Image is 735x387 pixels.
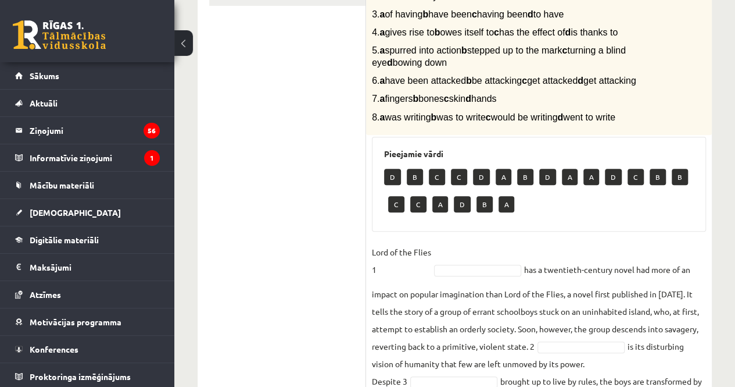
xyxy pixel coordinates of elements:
b: a [379,45,385,55]
span: 7. fingers bones skin hands [372,94,496,104]
b: d [387,58,393,68]
span: Proktoringa izmēģinājums [30,371,131,382]
a: Informatīvie ziņojumi1 [15,144,160,171]
p: C [628,169,644,185]
span: Konferences [30,344,78,354]
p: C [388,196,404,212]
b: d [528,9,533,19]
i: 1 [144,150,160,166]
span: Aktuāli [30,98,58,108]
legend: Ziņojumi [30,117,160,144]
legend: Informatīvie ziņojumi [30,144,160,171]
a: Maksājumi [15,254,160,281]
a: Ziņojumi56 [15,117,160,144]
b: c [444,94,449,104]
a: [DEMOGRAPHIC_DATA] [15,199,160,226]
p: B [650,169,666,185]
a: Atzīmes [15,281,160,308]
a: Motivācijas programma [15,308,160,335]
p: A [499,196,514,212]
a: Digitālie materiāli [15,226,160,253]
span: Mācību materiāli [30,180,94,190]
p: A [496,169,511,185]
b: b [413,94,418,104]
span: 6. have been attacked be attacking get attacked get attacking [372,76,636,86]
p: C [451,169,467,185]
h3: Pieejamie vārdi [384,149,694,159]
p: D [454,196,471,212]
p: D [473,169,490,185]
b: a [379,94,385,104]
a: Sākums [15,62,160,89]
span: [DEMOGRAPHIC_DATA] [30,207,121,218]
p: B [476,196,493,212]
b: a [379,9,385,19]
span: 4. gives rise to owes itself to has the effect of is thanks to [372,27,618,37]
span: Atzīmes [30,289,61,300]
span: 5. spurred into action stepped up to the mark turning a blind eye bowing down [372,45,626,68]
p: A [583,169,599,185]
b: a [379,76,385,86]
b: d [465,94,471,104]
p: D [384,169,401,185]
b: b [461,45,467,55]
b: b [422,9,428,19]
span: 8. was writing was to write would be writing went to write [372,112,615,122]
p: C [429,169,445,185]
legend: Maksājumi [30,254,160,281]
p: B [672,169,688,185]
b: d [578,76,583,86]
b: b [466,76,472,86]
p: A [432,196,448,212]
b: c [494,27,499,37]
a: Rīgas 1. Tālmācības vidusskola [13,20,106,49]
b: b [431,112,436,122]
b: c [486,112,491,122]
b: a [379,112,385,122]
b: a [379,27,385,37]
span: Sākums [30,70,59,81]
a: Konferences [15,336,160,363]
span: Motivācijas programma [30,317,121,327]
p: D [539,169,556,185]
a: Aktuāli [15,90,160,116]
span: Digitālie materiāli [30,235,99,245]
p: B [517,169,533,185]
b: c [522,76,527,86]
b: c [562,45,567,55]
a: Mācību materiāli [15,172,160,198]
b: d [565,27,571,37]
p: C [410,196,426,212]
p: Lord of the Flies 1 [372,243,431,278]
i: 56 [144,123,160,139]
b: c [472,9,477,19]
p: B [407,169,423,185]
p: A [562,169,578,185]
span: 3. of having have been having been to have [372,9,564,19]
b: d [557,112,563,122]
b: b [435,27,440,37]
p: D [605,169,622,185]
